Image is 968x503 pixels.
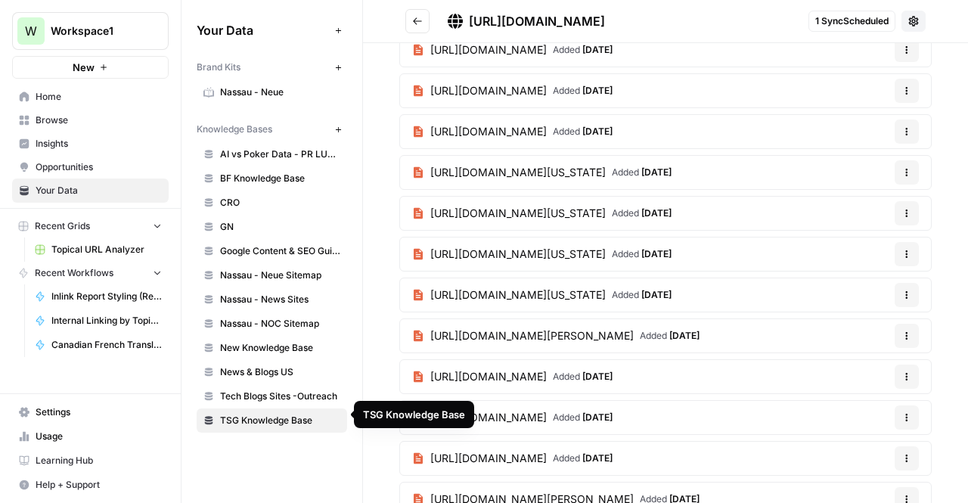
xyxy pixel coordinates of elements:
[553,452,613,465] span: Added
[36,184,162,197] span: Your Data
[220,196,340,210] span: CRO
[220,244,340,258] span: Google Content & SEO Guidelines
[197,166,347,191] a: BF Knowledge Base
[51,243,162,256] span: Topical URL Analyzer
[28,284,169,309] a: Inlink Report Styling (Reformat JSON to HTML)
[612,288,672,302] span: Added
[12,155,169,179] a: Opportunities
[400,197,684,230] a: [URL][DOMAIN_NAME][US_STATE]Added [DATE]
[430,328,634,343] span: [URL][DOMAIN_NAME][PERSON_NAME]
[430,410,547,425] span: [URL][DOMAIN_NAME]
[220,414,340,427] span: TSG Knowledge Base
[36,90,162,104] span: Home
[400,74,625,107] a: [URL][DOMAIN_NAME]Added [DATE]
[815,14,889,28] span: 1 Sync Scheduled
[12,262,169,284] button: Recent Workflows
[12,449,169,473] a: Learning Hub
[197,142,347,166] a: AI vs Poker Data - PR LUSPS
[51,290,162,303] span: Inlink Report Styling (Reformat JSON to HTML)
[220,85,340,99] span: Nassau - Neue
[28,238,169,262] a: Topical URL Analyzer
[28,333,169,357] a: Canadian French Translation Testing
[220,147,340,161] span: AI vs Poker Data - PR LUSPS
[35,219,90,233] span: Recent Grids
[197,61,240,74] span: Brand Kits
[430,124,547,139] span: [URL][DOMAIN_NAME]
[669,330,700,341] span: [DATE]
[220,220,340,234] span: GN
[400,319,712,352] a: [URL][DOMAIN_NAME][PERSON_NAME]Added [DATE]
[582,85,613,96] span: [DATE]
[12,473,169,497] button: Help + Support
[12,400,169,424] a: Settings
[12,132,169,156] a: Insights
[582,44,613,55] span: [DATE]
[612,247,672,261] span: Added
[553,125,613,138] span: Added
[808,11,895,32] button: 1 SyncScheduled
[400,156,684,189] a: [URL][DOMAIN_NAME][US_STATE]Added [DATE]
[220,317,340,331] span: Nassau - NOC Sitemap
[582,452,613,464] span: [DATE]
[405,9,430,33] button: Go back
[553,370,613,383] span: Added
[641,289,672,300] span: [DATE]
[28,309,169,333] a: Internal Linking by Topic (JSON output)
[51,314,162,328] span: Internal Linking by Topic (JSON output)
[36,113,162,127] span: Browse
[197,408,347,433] a: TSG Knowledge Base
[36,160,162,174] span: Opportunities
[400,360,625,393] a: [URL][DOMAIN_NAME]Added [DATE]
[12,85,169,109] a: Home
[73,60,95,75] span: New
[197,384,347,408] a: Tech Blogs Sites -Outreach
[51,338,162,352] span: Canadian French Translation Testing
[25,22,37,40] span: W
[400,442,625,475] a: [URL][DOMAIN_NAME]Added [DATE]
[12,12,169,50] button: Workspace: Workspace1
[197,80,347,104] a: Nassau - Neue
[12,424,169,449] a: Usage
[400,33,625,67] a: [URL][DOMAIN_NAME]Added [DATE]
[36,430,162,443] span: Usage
[582,126,613,137] span: [DATE]
[220,172,340,185] span: BF Knowledge Base
[197,191,347,215] a: CRO
[430,206,606,221] span: [URL][DOMAIN_NAME][US_STATE]
[400,278,684,312] a: [URL][DOMAIN_NAME][US_STATE]Added [DATE]
[36,405,162,419] span: Settings
[582,411,613,423] span: [DATE]
[641,207,672,219] span: [DATE]
[430,165,606,180] span: [URL][DOMAIN_NAME][US_STATE]
[36,478,162,492] span: Help + Support
[553,411,613,424] span: Added
[220,293,340,306] span: Nassau - News Sites
[220,341,340,355] span: New Knowledge Base
[197,215,347,239] a: GN
[220,365,340,379] span: News & Blogs US
[197,360,347,384] a: News & Blogs US
[430,287,606,303] span: [URL][DOMAIN_NAME][US_STATE]
[36,454,162,467] span: Learning Hub
[12,108,169,132] a: Browse
[197,239,347,263] a: Google Content & SEO Guidelines
[641,166,672,178] span: [DATE]
[469,14,605,29] span: [URL][DOMAIN_NAME]
[612,166,672,179] span: Added
[553,84,613,98] span: Added
[430,451,547,466] span: [URL][DOMAIN_NAME]
[553,43,613,57] span: Added
[51,23,142,39] span: Workspace1
[430,83,547,98] span: [URL][DOMAIN_NAME]
[197,336,347,360] a: New Knowledge Base
[220,390,340,403] span: Tech Blogs Sites -Outreach
[197,312,347,336] a: Nassau - NOC Sitemap
[612,206,672,220] span: Added
[641,248,672,259] span: [DATE]
[400,115,625,148] a: [URL][DOMAIN_NAME]Added [DATE]
[430,247,606,262] span: [URL][DOMAIN_NAME][US_STATE]
[197,287,347,312] a: Nassau - News Sites
[400,401,625,434] a: [URL][DOMAIN_NAME]Added [DATE]
[640,329,700,343] span: Added
[430,42,547,57] span: [URL][DOMAIN_NAME]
